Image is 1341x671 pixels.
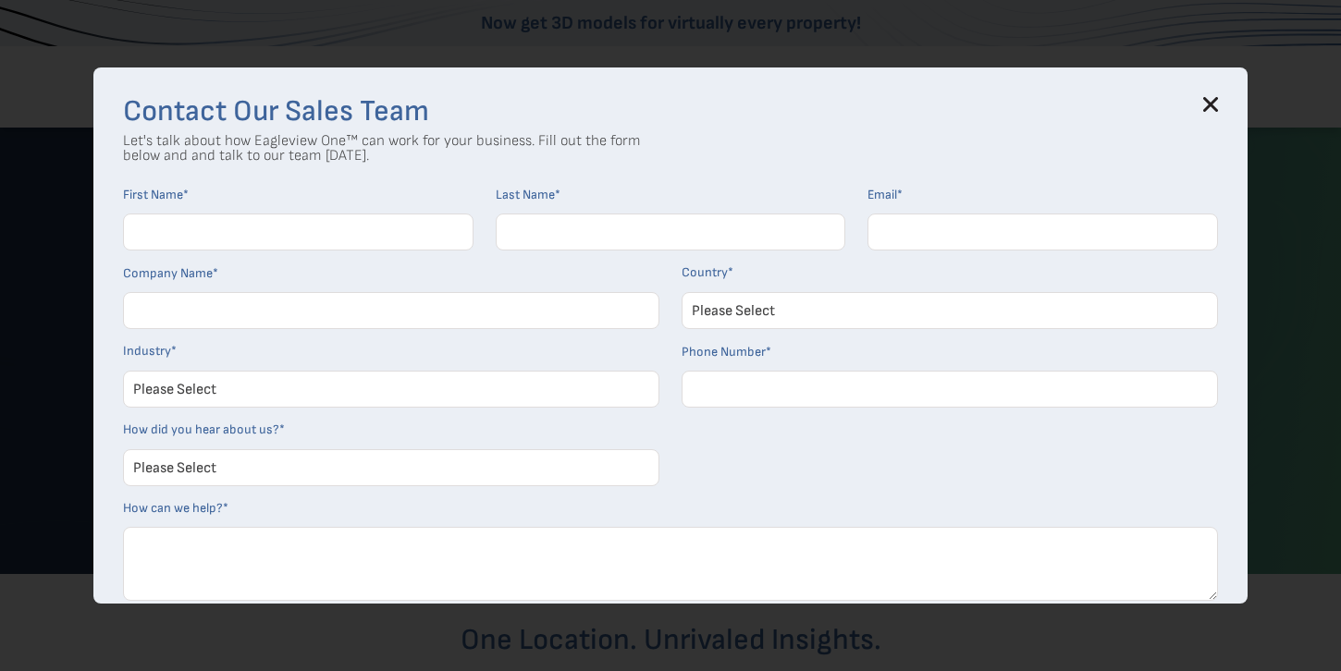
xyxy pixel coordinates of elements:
[123,134,641,164] p: Let's talk about how Eagleview One™ can work for your business. Fill out the form below and and t...
[682,264,728,280] span: Country
[867,187,897,202] span: Email
[123,187,183,202] span: First Name
[123,265,213,281] span: Company Name
[123,421,279,437] span: How did you hear about us?
[682,344,766,360] span: Phone Number
[123,500,223,516] span: How can we help?
[496,187,555,202] span: Last Name
[123,343,171,359] span: Industry
[123,97,1218,127] h3: Contact Our Sales Team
